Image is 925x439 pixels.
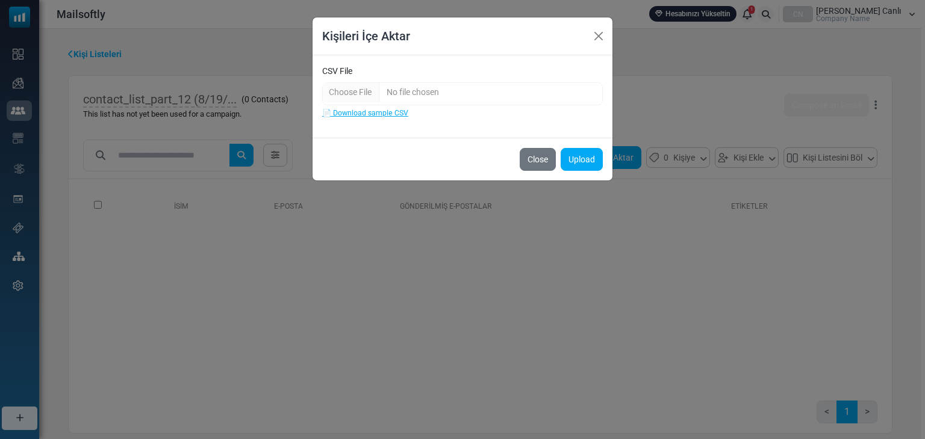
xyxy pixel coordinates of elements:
[561,148,603,171] button: Upload
[322,65,352,78] label: CSV File
[322,109,408,117] a: 📄 Download sample CSV
[590,27,608,45] button: Close
[520,148,556,171] button: Close
[322,27,410,45] h5: Kişileri İçe Aktar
